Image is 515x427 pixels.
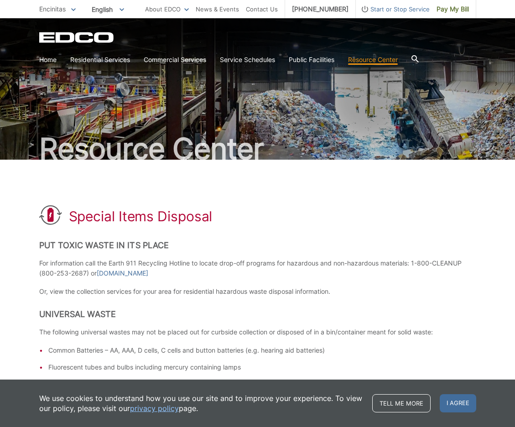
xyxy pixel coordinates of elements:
[69,208,213,224] h1: Special Items Disposal
[440,394,476,412] span: I agree
[48,362,476,372] li: Fluorescent tubes and bulbs including mercury containing lamps
[70,55,130,65] a: Residential Services
[48,345,476,355] li: Common Batteries – AA, AAA, D cells, C cells and button batteries (e.g. hearing aid batteries)
[145,4,189,14] a: About EDCO
[39,55,57,65] a: Home
[246,4,278,14] a: Contact Us
[39,327,476,337] p: The following universal wastes may not be placed out for curbside collection or disposed of in a ...
[39,393,363,413] p: We use cookies to understand how you use our site and to improve your experience. To view our pol...
[196,4,239,14] a: News & Events
[39,134,476,163] h2: Resource Center
[97,268,148,278] a: [DOMAIN_NAME]
[348,55,398,65] a: Resource Center
[39,309,476,319] h2: Universal Waste
[130,403,179,413] a: privacy policy
[372,394,431,412] a: Tell me more
[85,2,131,17] span: English
[39,5,66,13] span: Encinitas
[39,32,115,43] a: EDCD logo. Return to the homepage.
[289,55,334,65] a: Public Facilities
[144,55,206,65] a: Commercial Services
[39,258,476,278] p: For information call the Earth 911 Recycling Hotline to locate drop-off programs for hazardous an...
[437,4,469,14] span: Pay My Bill
[220,55,275,65] a: Service Schedules
[39,240,476,250] h2: Put Toxic Waste In Its Place
[39,286,476,297] p: Or, view the collection services for your area for residential hazardous waste disposal information.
